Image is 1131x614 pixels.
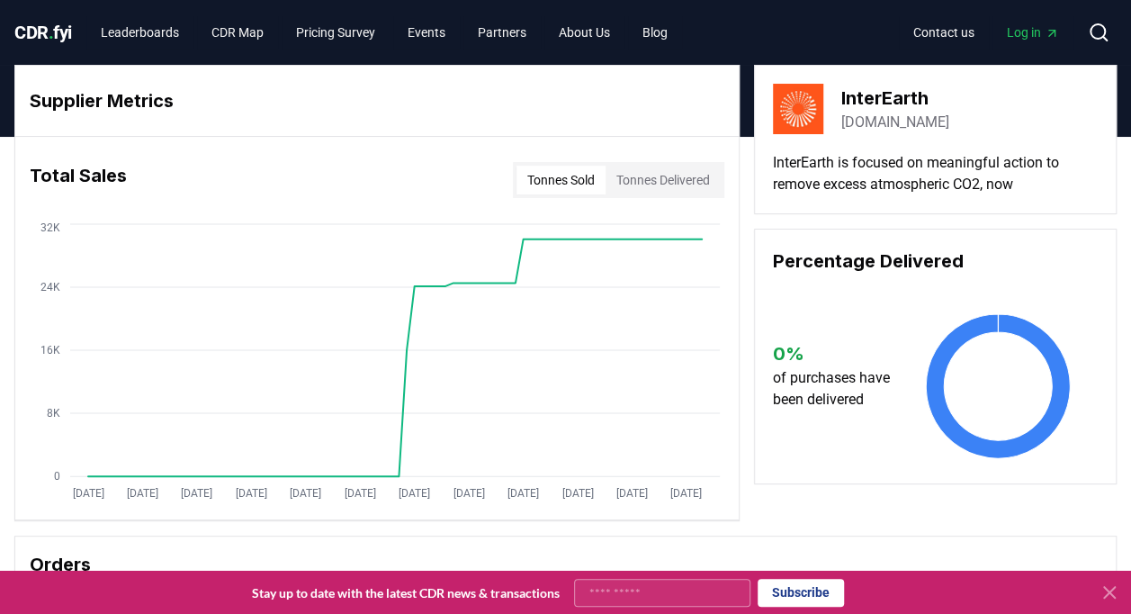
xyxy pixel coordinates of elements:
nav: Main [86,16,682,49]
span: Log in [1007,23,1059,41]
tspan: 8K [47,407,60,420]
h3: Percentage Delivered [773,248,1098,275]
tspan: 32K [40,221,60,234]
tspan: 16K [40,344,60,357]
a: Contact us [899,16,989,49]
a: [DOMAIN_NAME] [841,112,949,133]
h3: Supplier Metrics [30,87,724,114]
tspan: [DATE] [127,487,158,500]
tspan: [DATE] [616,487,648,500]
nav: Main [899,16,1073,49]
a: Events [393,16,460,49]
a: CDR Map [197,16,278,49]
a: About Us [544,16,624,49]
h3: InterEarth [841,85,949,112]
a: Blog [628,16,682,49]
button: Tonnes Sold [516,166,606,194]
button: Tonnes Delivered [606,166,721,194]
tspan: [DATE] [453,487,485,500]
tspan: [DATE] [399,487,430,500]
a: Leaderboards [86,16,193,49]
p: of purchases have been delivered [773,367,901,411]
a: Log in [992,16,1073,49]
img: InterEarth-logo [773,84,823,134]
h3: Orders [30,551,1101,578]
tspan: [DATE] [345,487,376,500]
tspan: 0 [54,470,60,483]
span: CDR fyi [14,22,72,43]
tspan: [DATE] [561,487,593,500]
tspan: [DATE] [236,487,267,500]
tspan: [DATE] [507,487,539,500]
tspan: [DATE] [181,487,212,500]
span: . [49,22,54,43]
a: Partners [463,16,541,49]
tspan: [DATE] [73,487,104,500]
tspan: [DATE] [670,487,702,500]
p: InterEarth is focused on meaningful action to remove excess atmospheric CO2, now [773,152,1098,195]
h3: 0 % [773,340,901,367]
a: CDR.fyi [14,20,72,45]
h3: Total Sales [30,162,127,198]
tspan: [DATE] [290,487,321,500]
tspan: 24K [40,281,60,293]
a: Pricing Survey [282,16,390,49]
